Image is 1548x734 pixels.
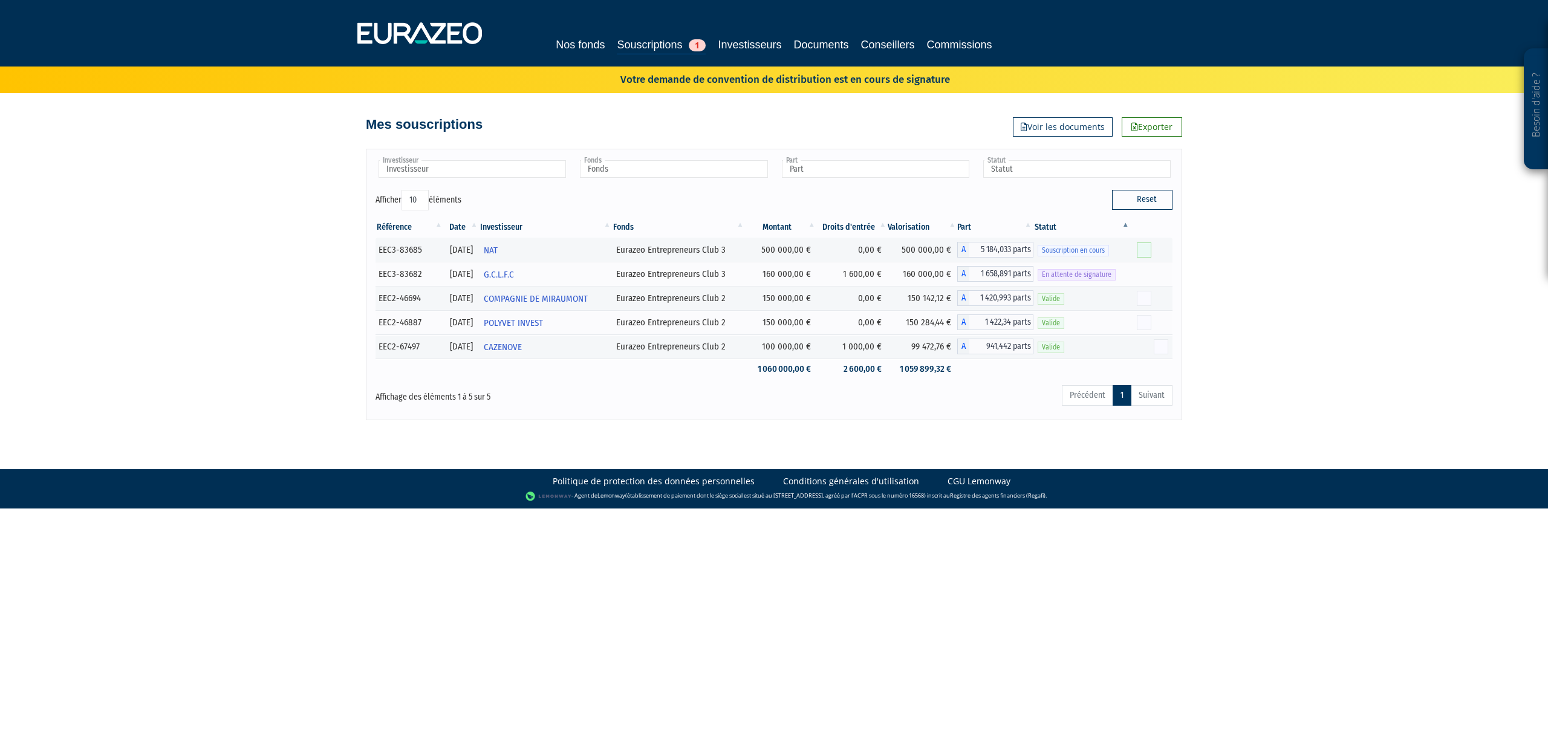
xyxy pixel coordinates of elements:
[616,340,741,353] div: Eurazeo Entrepreneurs Club 2
[603,336,607,359] i: Voir l'investisseur
[745,359,816,380] td: 1 060 000,00 €
[553,475,755,487] a: Politique de protection des données personnelles
[525,490,572,502] img: logo-lemonway.png
[423,343,429,351] i: [Français] Personne physique
[556,36,605,53] a: Nos fonds
[783,475,919,487] a: Conditions générales d'utilisation
[603,239,607,262] i: Voir l'investisseur
[402,190,429,210] select: Afficheréléments
[794,36,849,53] a: Documents
[376,217,444,238] th: Référence : activer pour trier la colonne par ordre croissant
[969,290,1033,306] span: 1 420,993 parts
[603,312,607,334] i: Voir l'investisseur
[379,244,440,256] div: EEC3-83685
[484,312,543,334] span: POLYVET INVEST
[817,262,888,286] td: 1 600,00 €
[603,264,607,286] i: Voir l'investisseur
[888,359,957,380] td: 1 059 899,32 €
[1122,117,1182,137] a: Exporter
[379,316,440,329] div: EEC2-46887
[888,334,957,359] td: 99 472,76 €
[1112,190,1172,209] button: Reset
[957,266,969,282] span: A
[585,70,950,87] p: Votre demande de convention de distribution est en cours de signature
[379,292,440,305] div: EEC2-46694
[745,238,816,262] td: 500 000,00 €
[616,292,741,305] div: Eurazeo Entrepreneurs Club 2
[616,316,741,329] div: Eurazeo Entrepreneurs Club 2
[357,22,482,44] img: 1732889491-logotype_eurazeo_blanc_rvb.png
[957,314,969,330] span: A
[817,359,888,380] td: 2 600,00 €
[861,36,915,53] a: Conseillers
[424,295,431,302] i: [Français] Personne physique
[484,239,498,262] span: NAT
[888,310,957,334] td: 150 284,44 €
[597,492,625,499] a: Lemonway
[376,190,461,210] label: Afficher éléments
[424,319,431,326] i: [Français] Personne physique
[612,217,745,238] th: Fonds: activer pour trier la colonne par ordre croissant
[745,310,816,334] td: 150 000,00 €
[888,217,957,238] th: Valorisation: activer pour trier la colonne par ordre croissant
[718,36,781,53] a: Investisseurs
[1038,245,1109,256] span: Souscription en cours
[425,247,432,254] i: [Français] Personne physique
[12,490,1536,502] div: - Agent de (établissement de paiement dont le siège social est situé au [STREET_ADDRESS], agréé p...
[969,266,1033,282] span: 1 658,891 parts
[484,336,522,359] span: CAZENOVE
[950,492,1046,499] a: Registre des agents financiers (Regafi)
[957,217,1033,238] th: Part: activer pour trier la colonne par ordre croissant
[957,290,969,306] span: A
[448,316,475,329] div: [DATE]
[1529,55,1543,164] p: Besoin d'aide ?
[448,340,475,353] div: [DATE]
[745,262,816,286] td: 160 000,00 €
[444,217,480,238] th: Date: activer pour trier la colonne par ordre croissant
[948,475,1010,487] a: CGU Lemonway
[957,314,1033,330] div: A - Eurazeo Entrepreneurs Club 2
[448,292,475,305] div: [DATE]
[969,314,1033,330] span: 1 422,34 parts
[484,288,588,310] span: COMPAGNIE DE MIRAUMONT
[448,268,475,281] div: [DATE]
[479,310,612,334] a: POLYVET INVEST
[969,339,1033,354] span: 941,442 parts
[888,238,957,262] td: 500 000,00 €
[1038,269,1116,281] span: En attente de signature
[817,286,888,310] td: 0,00 €
[969,242,1033,258] span: 5 184,033 parts
[479,238,612,262] a: NAT
[817,334,888,359] td: 1 000,00 €
[484,264,514,286] span: G.C.L.F.C
[817,310,888,334] td: 0,00 €
[745,334,816,359] td: 100 000,00 €
[817,238,888,262] td: 0,00 €
[617,36,706,55] a: Souscriptions1
[425,271,432,278] i: [Français] Personne physique
[957,339,969,354] span: A
[888,286,957,310] td: 150 142,12 €
[888,262,957,286] td: 160 000,00 €
[957,242,1033,258] div: A - Eurazeo Entrepreneurs Club 3
[616,268,741,281] div: Eurazeo Entrepreneurs Club 3
[957,266,1033,282] div: A - Eurazeo Entrepreneurs Club 3
[1033,217,1131,238] th: Statut : activer pour trier la colonne par ordre d&eacute;croissant
[379,268,440,281] div: EEC3-83682
[745,286,816,310] td: 150 000,00 €
[689,39,706,51] span: 1
[376,384,697,403] div: Affichage des éléments 1 à 5 sur 5
[479,262,612,286] a: G.C.L.F.C
[603,288,607,310] i: Voir l'investisseur
[817,217,888,238] th: Droits d'entrée: activer pour trier la colonne par ordre croissant
[1038,317,1064,329] span: Valide
[745,217,816,238] th: Montant: activer pour trier la colonne par ordre croissant
[957,339,1033,354] div: A - Eurazeo Entrepreneurs Club 2
[448,244,475,256] div: [DATE]
[479,334,612,359] a: CAZENOVE
[1038,293,1064,305] span: Valide
[379,340,440,353] div: EEC2-67497
[957,290,1033,306] div: A - Eurazeo Entrepreneurs Club 2
[1113,385,1131,406] a: 1
[366,117,483,132] h4: Mes souscriptions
